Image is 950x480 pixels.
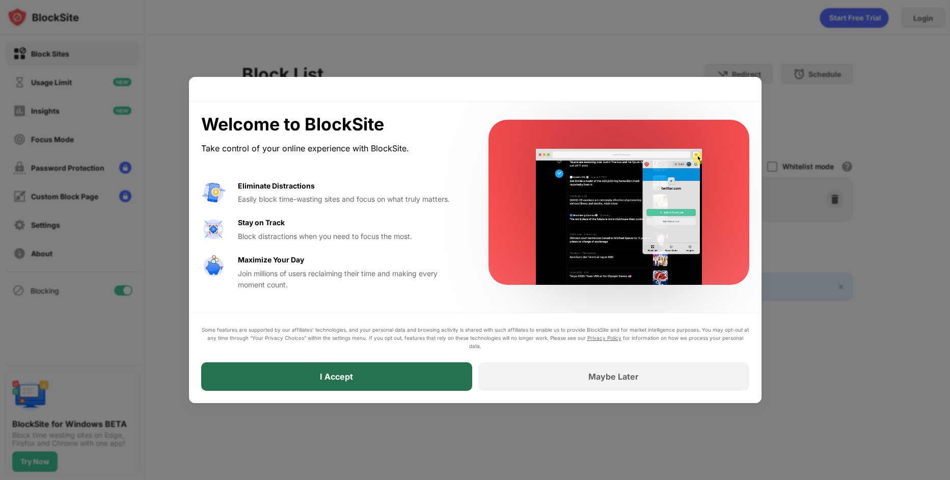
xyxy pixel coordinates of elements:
[238,254,304,265] div: Maximize Your Day
[201,217,226,242] img: value-focus.svg
[201,114,464,135] div: Welcome to BlockSite
[201,326,749,350] div: Some features are supported by our affiliates’ technologies, and your personal data and browsing ...
[238,217,285,228] div: Stay on Track
[201,180,226,205] img: value-avoid-distractions.svg
[320,371,353,382] div: I Accept
[238,231,464,242] div: Block distractions when you need to focus the most.
[588,371,639,382] div: Maybe Later
[238,180,315,192] div: Eliminate Distractions
[201,141,464,156] div: Take control of your online experience with BlockSite.
[587,335,621,341] a: Privacy Policy
[238,268,464,291] div: Join millions of users reclaiming their time and making every moment count.
[201,254,226,279] img: value-safe-time.svg
[238,194,464,205] div: Easily block time-wasting sites and focus on what truly matters.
